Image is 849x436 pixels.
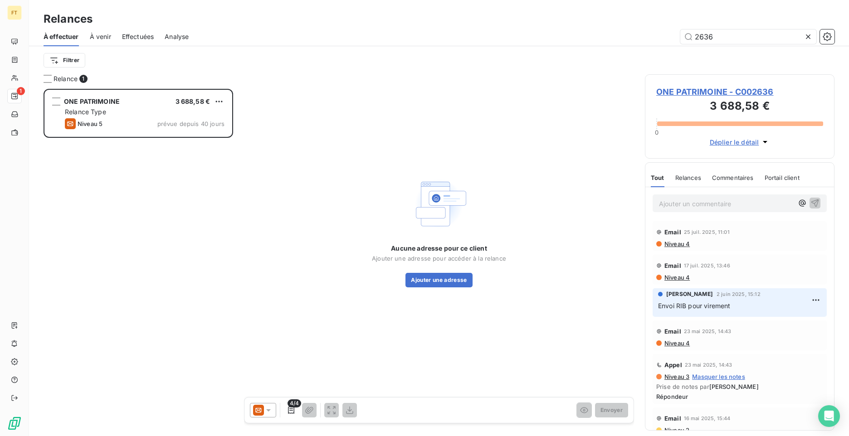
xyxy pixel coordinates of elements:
span: Niveau 4 [664,240,690,247]
img: Empty state [410,175,468,233]
span: Envoi RIB pour virement [658,302,730,310]
input: Rechercher [680,29,816,44]
span: Appel [664,361,682,368]
img: Logo LeanPay [7,416,22,431]
button: Envoyer [595,403,628,417]
div: Open Intercom Messenger [818,405,840,427]
div: grid [44,89,233,436]
span: Prise de notes par [656,383,823,390]
span: Niveau 3 [664,373,689,380]
span: Niveau 5 [78,120,102,127]
h3: 3 688,58 € [656,98,823,116]
span: 1 [17,87,25,95]
span: prévue depuis 40 jours [157,120,224,127]
span: Niveau 2 [664,426,689,434]
span: ONE PATRIMOINE - C002636 [656,86,823,98]
span: Relances [675,174,701,181]
h3: Relances [44,11,93,27]
div: FT [7,5,22,20]
span: Répondeur [656,393,823,400]
span: Niveau 4 [664,274,690,281]
span: Niveau 4 [664,339,690,347]
button: Déplier le détail [707,137,773,147]
span: Aucune adresse pour ce client [391,244,487,253]
span: Commentaires [712,174,754,181]
span: Email [664,415,681,422]
span: À effectuer [44,32,79,41]
span: À venir [90,32,111,41]
span: [PERSON_NAME] [709,383,759,390]
span: ONE PATRIMOINE [64,97,120,105]
span: 3 688,58 € [176,97,210,105]
span: Tout [651,174,664,181]
span: Ajouter une adresse pour accéder à la relance [372,255,506,262]
span: Relance Type [65,108,106,116]
span: Relance [54,74,78,83]
span: Masquer les notes [692,373,745,380]
span: Analyse [165,32,189,41]
button: Ajouter une adresse [405,273,472,287]
span: 25 juil. 2025, 11:01 [684,229,730,235]
span: Email [664,228,681,236]
span: 2 juin 2025, 15:12 [717,291,761,297]
span: Déplier le détail [710,137,759,147]
span: [PERSON_NAME] [666,290,713,298]
span: Effectuées [122,32,154,41]
span: 0 [655,129,659,136]
span: Email [664,328,681,335]
span: 1 [79,75,88,83]
span: Email [664,262,681,269]
span: 23 mai 2025, 14:43 [684,329,732,334]
button: Filtrer [44,53,85,68]
span: 16 mai 2025, 15:44 [684,416,731,421]
span: 17 juil. 2025, 13:46 [684,263,730,268]
span: 23 mai 2025, 14:43 [685,362,732,368]
span: 4/4 [288,399,301,407]
span: Portail client [765,174,800,181]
